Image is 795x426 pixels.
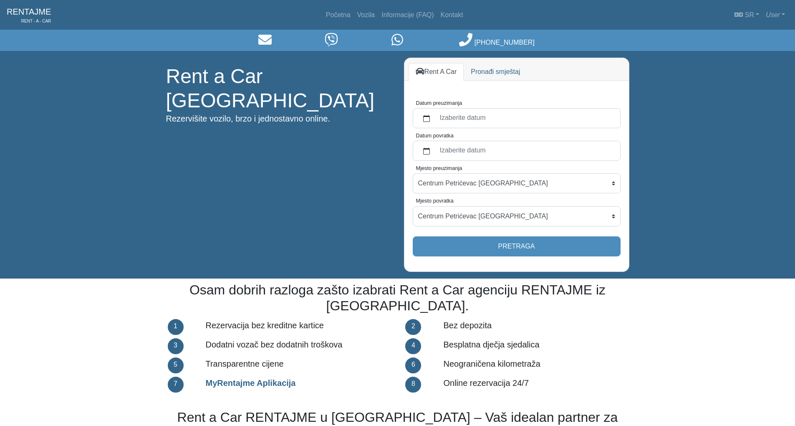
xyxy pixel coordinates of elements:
div: Dodatni vozač bez dodatnih troškova [199,337,397,356]
a: MyRentajme Aplikacija [205,378,295,388]
span: [PHONE_NUMBER] [474,39,535,46]
label: Mjesto preuzimanja [416,164,462,172]
a: Kontakt [437,7,467,23]
div: Besplatna dječja sjedalica [437,337,635,356]
div: Rezervacija bez kreditne kartice [199,317,397,337]
svg: calendar [423,115,430,122]
div: 1 [168,319,184,335]
a: sr [731,7,762,23]
h2: Osam dobrih razloga zašto izabrati Rent a Car agenciju RENTAJME iz [GEOGRAPHIC_DATA]. [166,282,629,314]
p: Rezervišite vozilo, brzo i jednostavno online. [166,112,391,125]
div: 8 [405,377,421,393]
div: 5 [168,358,184,373]
label: Datum povratka [416,132,454,139]
a: Početna [323,7,354,23]
div: Transparentne cijene [199,356,397,375]
a: [PHONE_NUMBER] [459,39,534,46]
div: 3 [168,338,184,354]
button: Pretraga [413,236,621,256]
a: RENTAJMERENT - A - CAR [7,3,51,26]
div: 6 [405,358,421,373]
label: Izaberite datum [435,111,615,126]
label: Datum preuzimanja [416,99,462,107]
div: 7 [168,377,184,393]
div: 4 [405,338,421,354]
h1: Rent a Car [GEOGRAPHIC_DATA] [166,64,391,112]
a: Informacije (FAQ) [378,7,437,23]
a: Vozila [354,7,379,23]
button: calendar [418,111,435,126]
label: Izaberite datum [435,143,615,158]
div: 2 [405,319,421,335]
label: Mjesto povratka [416,197,454,205]
a: Pronađi smještaj [464,63,527,81]
em: User [766,11,780,18]
a: User [762,7,788,23]
a: Rent A Car [409,63,464,81]
span: sr [745,11,754,18]
span: RENT - A - CAR [7,18,51,24]
div: Bez depozita [437,317,635,337]
div: Neograničena kilometraža [437,356,635,375]
svg: calendar [423,148,430,155]
div: Online rezervacija 24/7 [437,375,635,394]
button: calendar [418,143,435,158]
